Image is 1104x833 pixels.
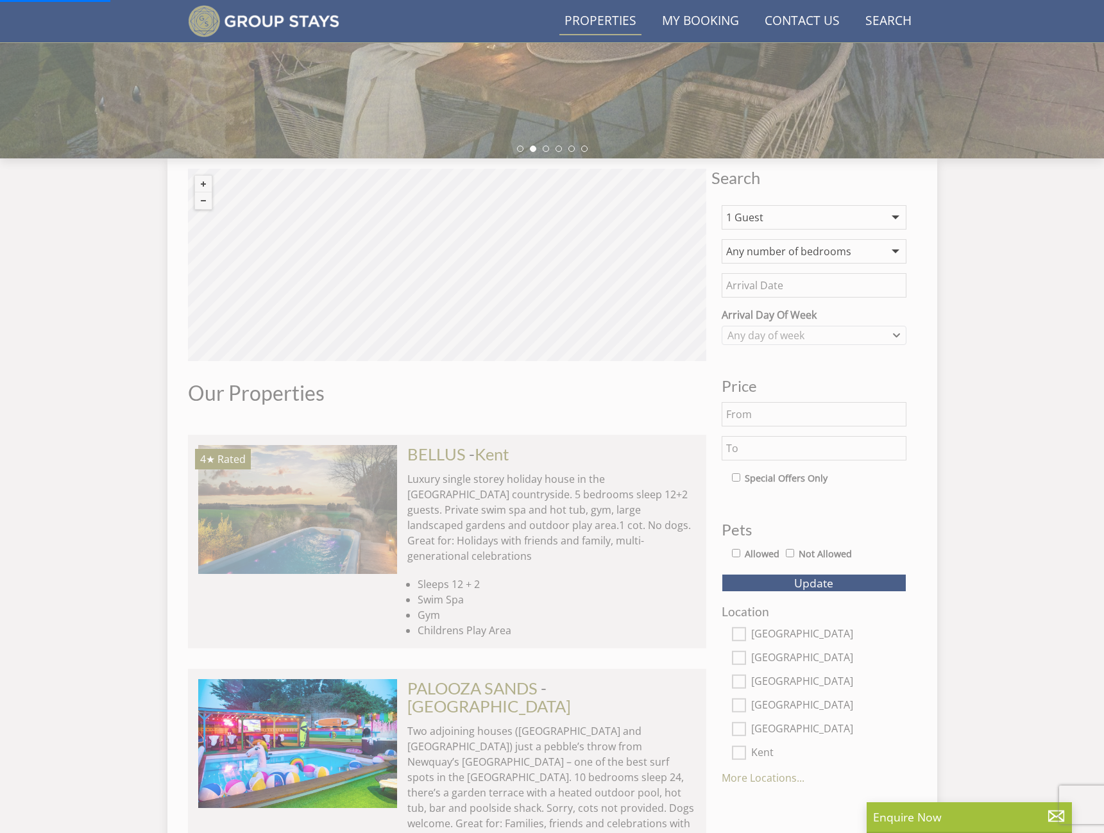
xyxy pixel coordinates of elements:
p: Luxury single storey holiday house in the [GEOGRAPHIC_DATA] countryside. 5 bedrooms sleep 12+2 gu... [407,471,696,564]
h3: Pets [722,521,906,538]
label: Kent [751,746,906,761]
label: [GEOGRAPHIC_DATA] [751,723,906,737]
span: - [469,444,509,464]
li: Gym [418,607,696,623]
button: Zoom out [195,192,212,209]
input: Arrival Date [722,273,906,298]
a: PALOOZA SANDS [407,678,538,698]
img: Bellus-kent-large-group-holiday-home-sleeps-13.original.jpg [198,445,397,573]
span: - [407,678,571,716]
span: Search [711,169,917,187]
li: Swim Spa [418,592,696,607]
img: Group Stays [188,5,340,37]
a: Contact Us [760,7,845,36]
div: Combobox [722,326,906,345]
label: [GEOGRAPHIC_DATA] [751,699,906,713]
a: More Locations... [722,771,804,785]
span: Rated [217,452,246,466]
button: Update [722,574,906,592]
a: BELLUS [407,444,466,464]
a: 4★ Rated [198,445,397,573]
label: [GEOGRAPHIC_DATA] [751,652,906,666]
span: Update [794,575,833,591]
li: Childrens Play Area [418,623,696,638]
p: Enquire Now [873,809,1066,825]
h1: Our Properties [188,382,706,404]
label: [GEOGRAPHIC_DATA] [751,628,906,642]
span: BELLUS has a 4 star rating under the Quality in Tourism Scheme [200,452,215,466]
input: To [722,436,906,460]
button: Zoom in [195,176,212,192]
h3: Location [722,605,906,618]
a: Properties [559,7,641,36]
label: Arrival Day Of Week [722,307,906,323]
canvas: Map [188,169,706,361]
label: Not Allowed [799,547,852,561]
img: Palooza-sands-cornwall-group-accommodation-by-the-sea-sleeps-24.original.JPG [198,679,397,807]
a: My Booking [657,7,744,36]
h3: Price [722,378,906,394]
a: Search [860,7,917,36]
label: Special Offers Only [745,471,828,485]
input: From [722,402,906,426]
li: Sleeps 12 + 2 [418,576,696,592]
label: Allowed [745,547,779,561]
label: [GEOGRAPHIC_DATA] [751,675,906,689]
a: Kent [475,444,509,464]
a: [GEOGRAPHIC_DATA] [407,696,571,716]
div: Any day of week [724,328,890,342]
